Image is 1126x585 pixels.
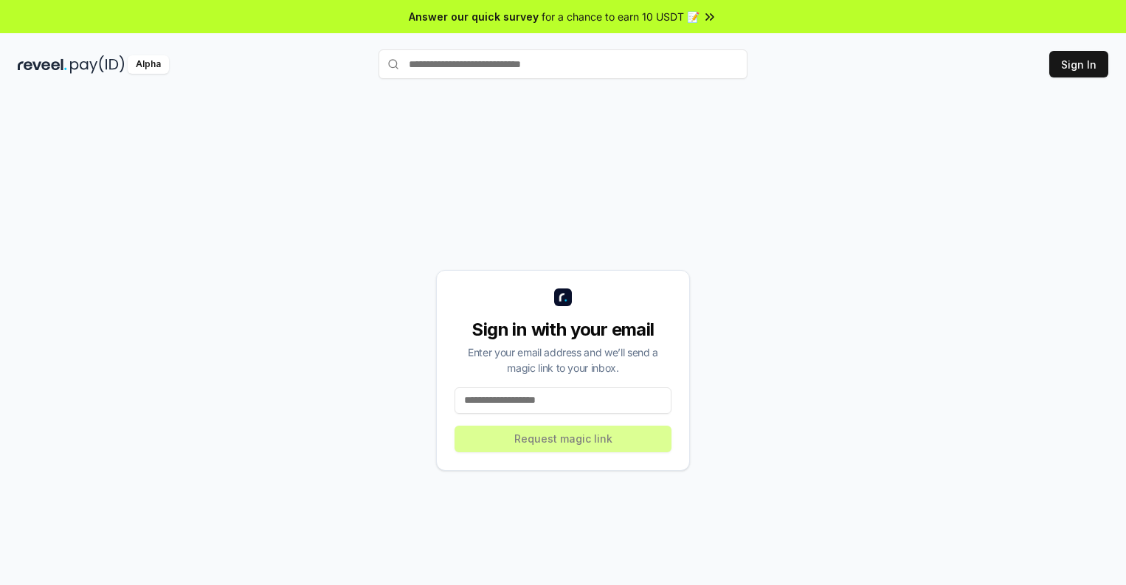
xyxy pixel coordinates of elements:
[409,9,539,24] span: Answer our quick survey
[455,318,671,342] div: Sign in with your email
[455,345,671,375] div: Enter your email address and we’ll send a magic link to your inbox.
[542,9,700,24] span: for a chance to earn 10 USDT 📝
[18,55,67,74] img: reveel_dark
[554,288,572,306] img: logo_small
[1049,51,1108,77] button: Sign In
[70,55,125,74] img: pay_id
[128,55,169,74] div: Alpha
